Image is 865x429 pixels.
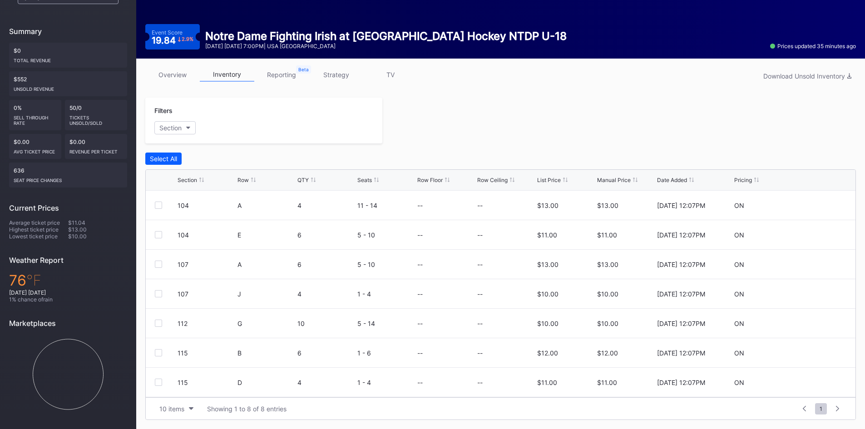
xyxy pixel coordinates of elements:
[205,43,567,49] div: [DATE] [DATE] 7:00PM | USA [GEOGRAPHIC_DATA]
[9,319,127,328] div: Marketplaces
[9,289,127,296] div: [DATE] [DATE]
[417,349,423,357] div: --
[237,349,295,357] div: B
[657,177,687,183] div: Date Added
[9,233,68,240] div: Lowest ticket price
[297,290,355,298] div: 4
[309,68,363,82] a: strategy
[297,261,355,268] div: 6
[69,145,123,154] div: Revenue per ticket
[14,174,123,183] div: seat price changes
[178,202,235,209] div: 104
[597,320,655,327] div: $10.00
[9,296,127,303] div: 1 % chance of rain
[154,107,373,114] div: Filters
[9,271,127,289] div: 76
[9,226,68,233] div: Highest ticket price
[357,349,415,357] div: 1 - 6
[178,231,235,239] div: 104
[152,36,194,45] div: 19.84
[417,177,443,183] div: Row Floor
[14,111,57,126] div: Sell Through Rate
[770,43,856,49] div: Prices updated 35 minutes ago
[537,202,559,209] div: $13.00
[178,290,235,298] div: 107
[9,203,127,212] div: Current Prices
[150,155,177,163] div: Select All
[417,261,423,268] div: --
[237,261,295,268] div: A
[9,256,127,265] div: Weather Report
[759,70,856,82] button: Download Unsold Inventory
[357,320,415,327] div: 5 - 14
[477,320,483,327] div: --
[597,177,631,183] div: Manual Price
[297,177,309,183] div: QTY
[597,231,655,239] div: $11.00
[597,202,655,209] div: $13.00
[597,261,655,268] div: $13.00
[297,349,355,357] div: 6
[597,349,655,357] div: $12.00
[417,202,423,209] div: --
[537,349,558,357] div: $12.00
[417,320,423,327] div: --
[537,379,557,386] div: $11.00
[178,320,235,327] div: 112
[357,177,372,183] div: Seats
[734,320,744,327] div: ON
[14,54,123,63] div: Total Revenue
[237,202,295,209] div: A
[657,320,705,327] div: [DATE] 12:07PM
[357,261,415,268] div: 5 - 10
[178,261,235,268] div: 107
[657,202,705,209] div: [DATE] 12:07PM
[417,231,423,239] div: --
[26,271,41,289] span: ℉
[65,100,128,130] div: 50/0
[357,290,415,298] div: 1 - 4
[297,320,355,327] div: 10
[597,379,655,386] div: $11.00
[734,290,744,298] div: ON
[9,163,127,187] div: 636
[477,202,483,209] div: --
[734,202,744,209] div: ON
[537,177,561,183] div: List Price
[537,320,559,327] div: $10.00
[9,100,61,130] div: 0%
[357,202,415,209] div: 11 - 14
[159,405,184,413] div: 10 items
[205,30,567,43] div: Notre Dame Fighting Irish at [GEOGRAPHIC_DATA] Hockey NTDP U-18
[537,261,559,268] div: $13.00
[9,134,61,159] div: $0.00
[297,202,355,209] div: 4
[178,379,235,386] div: 115
[155,403,198,415] button: 10 items
[68,226,127,233] div: $13.00
[477,177,508,183] div: Row Ceiling
[237,320,295,327] div: G
[68,219,127,226] div: $11.04
[237,379,295,386] div: D
[68,233,127,240] div: $10.00
[14,145,57,154] div: Avg ticket price
[182,37,193,42] div: 2.9 %
[357,231,415,239] div: 5 - 10
[178,349,235,357] div: 115
[9,43,127,68] div: $0
[815,403,827,414] span: 1
[237,290,295,298] div: J
[537,290,559,298] div: $10.00
[152,29,183,36] div: Event Score
[734,177,752,183] div: Pricing
[734,349,744,357] div: ON
[477,379,483,386] div: --
[417,379,423,386] div: --
[657,379,705,386] div: [DATE] 12:07PM
[178,177,197,183] div: Section
[477,290,483,298] div: --
[537,231,557,239] div: $11.00
[254,68,309,82] a: reporting
[477,231,483,239] div: --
